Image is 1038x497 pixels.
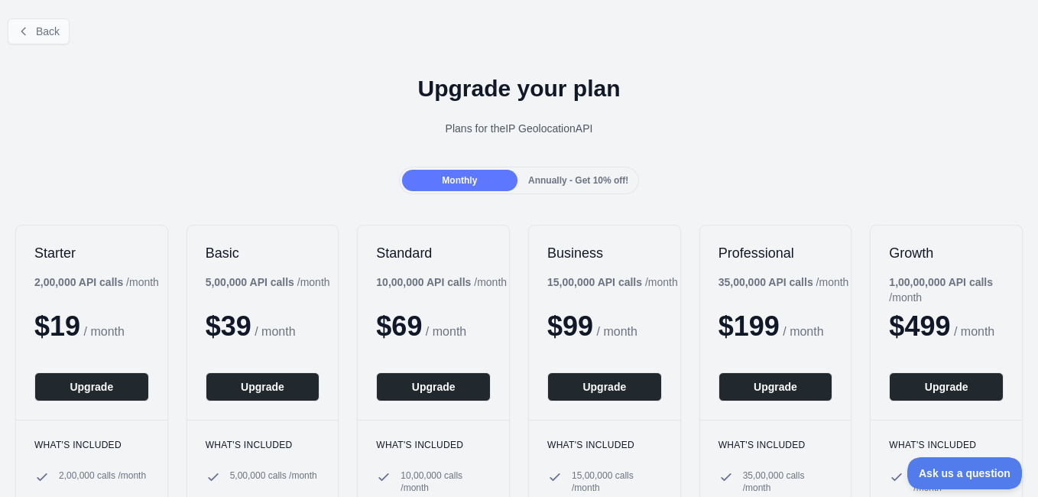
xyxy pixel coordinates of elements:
[547,274,678,290] div: / month
[889,274,1022,305] div: / month
[376,244,491,262] h2: Standard
[889,310,950,342] span: $ 499
[547,276,642,288] b: 15,00,000 API calls
[718,310,780,342] span: $ 199
[547,244,662,262] h2: Business
[547,310,593,342] span: $ 99
[718,244,833,262] h2: Professional
[376,274,507,290] div: / month
[376,310,422,342] span: $ 69
[718,276,813,288] b: 35,00,000 API calls
[889,244,1004,262] h2: Growth
[376,276,471,288] b: 10,00,000 API calls
[718,274,849,290] div: / month
[907,457,1023,489] iframe: Toggle Customer Support
[889,276,993,288] b: 1,00,00,000 API calls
